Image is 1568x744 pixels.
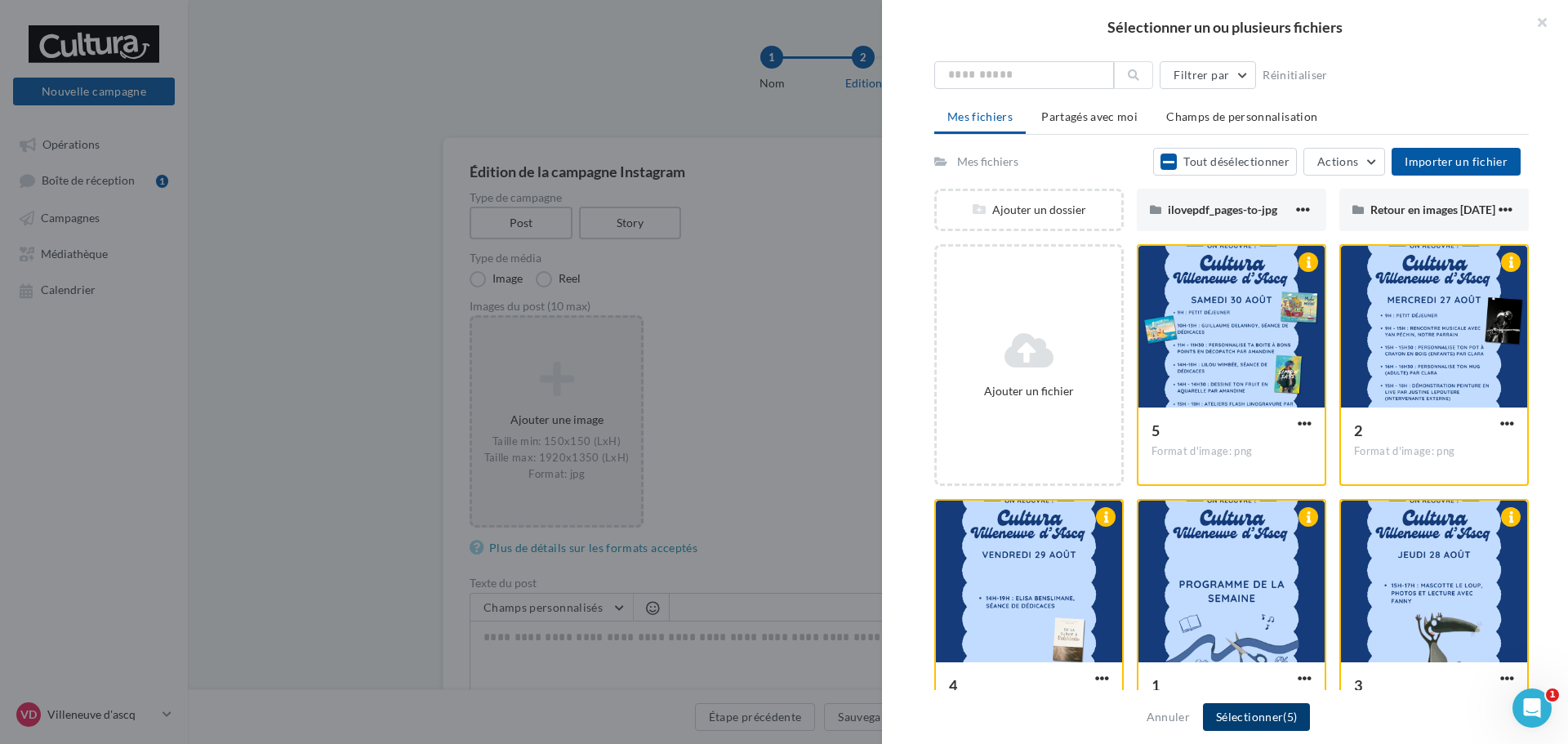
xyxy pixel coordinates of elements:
div: Ajouter un dossier [937,202,1121,218]
span: 4 [949,676,957,694]
button: Réinitialiser [1256,65,1334,85]
span: Partagés avec moi [1041,109,1138,123]
span: Importer un fichier [1405,154,1508,168]
span: Champs de personnalisation [1166,109,1317,123]
span: Actions [1317,154,1358,168]
button: Importer un fichier [1392,148,1521,176]
span: 1 [1546,688,1559,702]
button: Annuler [1140,707,1196,727]
span: Mes fichiers [947,109,1013,123]
span: ilovepdf_pages-to-jpg [1168,203,1277,216]
span: (5) [1283,710,1297,724]
button: Actions [1303,148,1385,176]
span: 2 [1354,421,1362,439]
span: 1 [1151,676,1160,694]
button: Sélectionner(5) [1203,703,1310,731]
div: Format d'image: png [1354,444,1514,459]
button: Tout désélectionner [1153,148,1297,176]
div: Format d'image: png [1151,444,1312,459]
div: Mes fichiers [957,154,1018,170]
span: 5 [1151,421,1160,439]
iframe: Intercom live chat [1512,688,1552,728]
span: Retour en images [DATE] [1370,203,1495,216]
div: Ajouter un fichier [943,383,1115,399]
h2: Sélectionner un ou plusieurs fichiers [908,20,1542,34]
span: 3 [1354,676,1362,694]
button: Filtrer par [1160,61,1256,89]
